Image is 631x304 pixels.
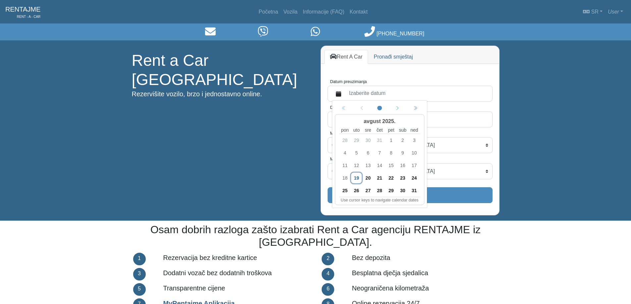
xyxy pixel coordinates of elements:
div: subota, 9. avgust 2025. [397,147,408,159]
div: nedelja, 10. avgust 2025. [408,147,420,159]
div: Transparentne cijene [158,282,315,297]
div: nedelja, 3. avgust 2025. [408,134,420,147]
small: subota [397,127,408,134]
span: 25 [340,185,350,196]
div: nedelja, 24. avgust 2025. [408,172,420,184]
div: avgust 2025. [339,116,420,127]
em: User [608,9,619,15]
h1: Rent a Car [GEOGRAPHIC_DATA] [132,51,311,89]
div: Dodatni vozač bez dodatnih troškova [158,267,315,282]
div: ponedeljak, 28. jul 2025. [339,134,351,147]
div: utorak, 26. avgust 2025. [350,184,362,197]
button: Next month [389,103,406,113]
div: četvrtak, 21. avgust 2025. [374,172,385,184]
div: Rezervacija bez kreditne kartice [158,251,315,267]
div: četvrtak, 14. avgust 2025. [374,159,385,172]
span: 29 [386,185,396,196]
div: petak, 15. avgust 2025. [385,159,397,172]
div: petak, 8. avgust 2025. [385,147,397,159]
div: četvrtak, 7. avgust 2025. [374,147,385,159]
div: Neograničena kilometraža [347,282,504,297]
div: ponedeljak, 18. avgust 2025. [339,172,351,184]
span: 24 [409,173,419,183]
a: Pronađi smještaj [368,50,418,64]
span: 23 [397,173,408,183]
div: utorak, 19. avgust 2025. (Today) [350,172,362,184]
div: 4 [322,268,334,281]
svg: chevron left [395,106,400,111]
svg: calendar fill [336,91,341,97]
div: Bez depozita [347,251,504,267]
a: Kontakt [347,5,370,19]
div: 6 [322,283,334,296]
span: 26 [351,185,362,196]
small: ponedeljak [339,127,351,134]
button: Pretraga [328,187,493,203]
label: Datum povratka [330,104,360,110]
div: četvrtak, 31. jul 2025. [374,134,385,147]
label: Mjesto preuzimanja [330,130,367,136]
h2: Osam dobrih razloga zašto izabrati Rent a Car agenciju RENTAJME iz [GEOGRAPHIC_DATA]. [132,223,500,249]
div: sreda, 20. avgust 2025. [362,172,374,184]
small: sreda [362,127,374,134]
a: Rent A Car [324,50,368,64]
div: subota, 2. avgust 2025. [397,134,408,147]
div: ponedeljak, 25. avgust 2025. [339,184,351,197]
div: 5 [133,283,146,296]
div: 3 [133,268,146,281]
a: RENTAJMERENT - A - CAR [5,3,40,21]
a: sr [580,5,605,19]
div: Use cursor keys to navigate calendar dates [339,197,420,203]
button: calendar fill [332,88,345,100]
a: Početna [256,5,281,19]
button: Current month [371,103,389,113]
span: 22 [386,173,396,183]
span: 27 [363,185,373,196]
div: 2 [322,253,334,265]
div: petak, 1. avgust 2025. [385,134,397,147]
a: Informacije (FAQ) [300,5,347,19]
div: utorak, 5. avgust 2025. [350,147,362,159]
a: User [605,5,626,19]
label: Datum preuzimanja [330,78,367,85]
svg: chevron double left [413,106,418,111]
div: petak, 29. avgust 2025. [385,184,397,197]
span: sr [591,9,599,15]
small: petak [385,127,397,134]
div: nedelja, 31. avgust 2025. [408,184,420,197]
label: Izaberite datum [345,88,488,100]
div: Besplatna dječja sjedalica [347,267,504,282]
div: utorak, 29. jul 2025. [350,134,362,147]
div: nedelja, 17. avgust 2025. [408,159,420,172]
div: 1 [133,253,146,265]
a: Vozila [281,5,300,19]
small: utorak [350,127,362,134]
div: ponedeljak, 11. avgust 2025. [339,159,351,172]
div: subota, 30. avgust 2025. [397,184,408,197]
label: Mjesto povratka [330,156,360,162]
small: četvrtak [374,127,385,134]
p: Rezervišite vozilo, brzo i jednostavno online. [132,89,311,99]
div: četvrtak, 28. avgust 2025. [374,184,385,197]
small: nedelja [408,127,420,134]
div: ponedeljak, 4. avgust 2025. [339,147,351,159]
span: 21 [374,173,385,183]
div: subota, 16. avgust 2025. [397,159,408,172]
div: sreda, 13. avgust 2025. [362,159,374,172]
div: sreda, 6. avgust 2025. [362,147,374,159]
span: RENT - A - CAR [5,14,40,19]
svg: circle fill [377,106,382,111]
span: [PHONE_NUMBER] [377,31,424,36]
span: 20 [363,173,373,183]
span: 30 [397,185,408,196]
div: sreda, 30. jul 2025. [362,134,374,147]
button: Next year [406,103,424,113]
div: sreda, 27. avgust 2025. [362,184,374,197]
span: 31 [409,185,419,196]
span: 19 [351,173,362,183]
div: Calendar navigation [335,103,424,113]
span: 28 [374,185,385,196]
div: subota, 23. avgust 2025. [397,172,408,184]
div: utorak, 12. avgust 2025. [350,159,362,172]
a: [PHONE_NUMBER] [364,31,424,36]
